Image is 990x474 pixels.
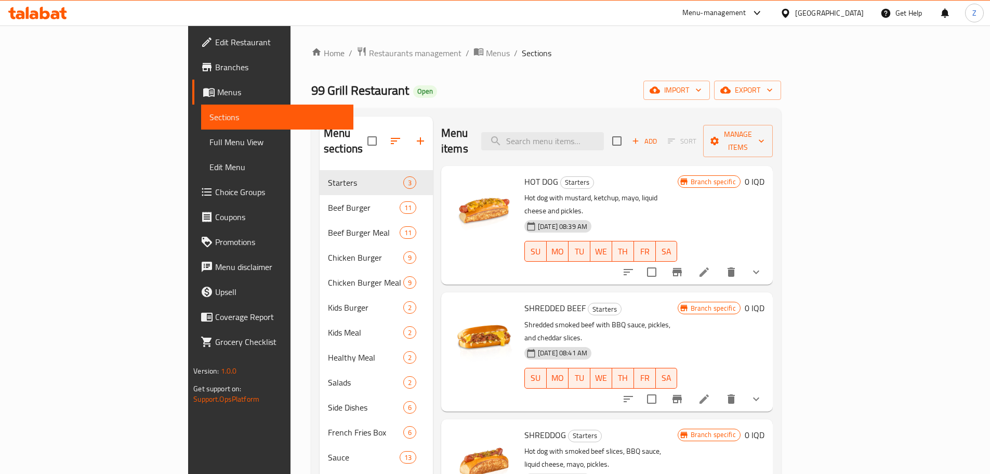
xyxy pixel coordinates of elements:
input: search [481,132,604,150]
button: MO [547,241,569,262]
span: Full Menu View [209,136,345,148]
button: sort-choices [616,387,641,412]
span: SHREDDED BEEF [524,300,586,316]
div: items [403,376,416,389]
span: MO [551,244,564,259]
a: Promotions [192,229,353,254]
span: 1.0.0 [221,364,237,378]
a: Edit Menu [201,155,353,180]
button: Manage items [703,125,773,157]
button: TH [612,368,634,389]
a: Grocery Checklist [192,329,353,354]
span: Version: [193,364,219,378]
div: Beef Burger11 [320,195,433,220]
div: Healthy Meal2 [320,345,433,370]
span: 3 [404,178,416,188]
span: WE [595,370,608,386]
li: / [514,47,518,59]
h6: 0 IQD [745,174,764,189]
div: Chicken Burger Meal9 [320,270,433,295]
span: Kids Meal [328,326,403,339]
span: Branch specific [687,303,740,313]
span: Open [413,87,437,96]
a: Sections [201,105,353,130]
span: 6 [404,428,416,438]
span: Select all sections [361,130,383,152]
span: Choice Groups [215,186,345,198]
div: Menu-management [682,7,746,19]
a: Restaurants management [357,46,461,60]
span: Beef Burger Meal [328,226,400,239]
span: Grocery Checklist [215,336,345,348]
div: items [400,201,416,214]
div: Side Dishes [328,401,403,414]
span: Healthy Meal [328,351,403,364]
span: Menu disclaimer [215,261,345,273]
button: WE [590,368,612,389]
div: items [403,351,416,364]
span: Sections [522,47,551,59]
span: Menus [486,47,510,59]
div: Sauce13 [320,445,433,470]
span: Branches [215,61,345,73]
img: HOT DOG [450,174,516,241]
span: FR [638,370,652,386]
span: 2 [404,328,416,338]
span: Starters [569,430,601,442]
div: Starters [588,303,622,315]
p: Hot dog with mustard, ketchup, mayo, liquid cheese and pickles. [524,191,678,217]
span: French Fries Box [328,426,403,439]
span: TU [573,244,586,259]
span: 9 [404,253,416,263]
a: Choice Groups [192,180,353,204]
a: Support.OpsPlatform [193,392,259,406]
span: Starters [561,176,593,188]
div: items [400,226,416,239]
h2: Menu items [441,125,469,157]
span: import [652,84,702,97]
div: items [400,451,416,464]
span: Select to update [641,261,663,283]
li: / [466,47,469,59]
button: Add [628,133,661,149]
button: sort-choices [616,260,641,285]
span: Upsell [215,286,345,298]
span: Chicken Burger Meal [328,276,403,289]
span: 9 [404,278,416,288]
span: Select section first [661,133,703,149]
svg: Show Choices [750,393,762,405]
h6: 0 IQD [745,301,764,315]
span: Manage items [711,128,764,154]
a: Coupons [192,204,353,229]
span: MO [551,370,564,386]
div: Chicken Burger9 [320,245,433,270]
a: Coverage Report [192,304,353,329]
span: [DATE] 08:41 AM [534,348,591,358]
div: Starters [560,176,594,189]
span: Add item [628,133,661,149]
span: Starters [588,303,621,315]
span: Edit Menu [209,161,345,173]
span: 2 [404,353,416,363]
a: Menus [473,46,510,60]
span: [DATE] 08:39 AM [534,222,591,232]
button: import [643,81,710,100]
span: Sort sections [383,129,408,153]
a: Branches [192,55,353,80]
div: Starters [568,430,602,442]
div: items [403,176,416,189]
span: Edit Restaurant [215,36,345,48]
div: Kids Burger2 [320,295,433,320]
span: SHREDDOG [524,427,566,443]
div: Kids Meal2 [320,320,433,345]
span: FR [638,244,652,259]
button: SA [656,368,678,389]
span: Z [972,7,976,19]
span: Coupons [215,211,345,223]
a: Edit menu item [698,393,710,405]
span: Menus [217,86,345,98]
span: Beef Burger [328,201,400,214]
button: SA [656,241,678,262]
span: Restaurants management [369,47,461,59]
div: Open [413,85,437,98]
